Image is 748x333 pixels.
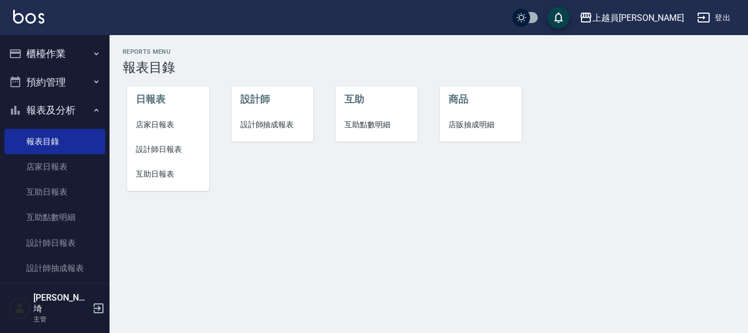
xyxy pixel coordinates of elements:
button: 上越員[PERSON_NAME] [575,7,688,29]
a: 店販抽成明細 [4,281,105,306]
a: 設計師日報表 [127,137,209,162]
li: 商品 [440,86,522,112]
li: 設計師 [232,86,314,112]
a: 設計師抽成報表 [4,256,105,281]
a: 設計師日報表 [4,230,105,256]
button: 報表及分析 [4,96,105,125]
h2: Reports Menu [123,48,735,55]
a: 互助日報表 [4,179,105,205]
p: 主管 [33,314,89,324]
a: 報表目錄 [4,129,105,154]
a: 互助點數明細 [336,112,418,137]
img: Logo [13,10,44,24]
button: save [548,7,569,29]
a: 店販抽成明細 [440,112,522,137]
button: 預約管理 [4,68,105,97]
h3: 報表目錄 [123,60,735,75]
span: 設計師抽成報表 [240,119,305,131]
li: 互助 [336,86,418,112]
button: 櫃檯作業 [4,39,105,68]
img: Person [9,297,31,319]
span: 店販抽成明細 [448,119,513,131]
span: 互助點數明細 [344,119,409,131]
h5: [PERSON_NAME]埼 [33,292,89,314]
a: 互助點數明細 [4,205,105,230]
div: 上越員[PERSON_NAME] [592,11,684,25]
a: 互助日報表 [127,162,209,187]
button: 登出 [693,8,735,28]
span: 設計師日報表 [136,144,200,155]
li: 日報表 [127,86,209,112]
a: 店家日報表 [4,154,105,179]
span: 互助日報表 [136,168,200,180]
span: 店家日報表 [136,119,200,131]
a: 店家日報表 [127,112,209,137]
a: 設計師抽成報表 [232,112,314,137]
